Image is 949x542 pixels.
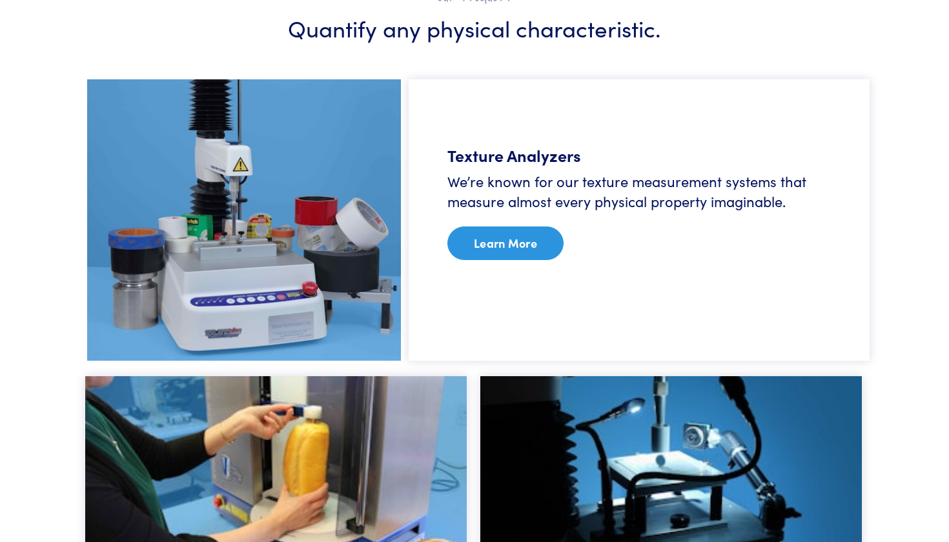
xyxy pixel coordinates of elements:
h5: Texture Analyzers [447,144,831,166]
h3: Quantify any physical characteristic. [87,12,862,43]
h6: We’re known for our texture measurement systems that measure almost every physical property imagi... [447,172,831,212]
a: Learn More [447,226,564,260]
img: adhesive-tapes-assorted.jpg [87,79,401,361]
